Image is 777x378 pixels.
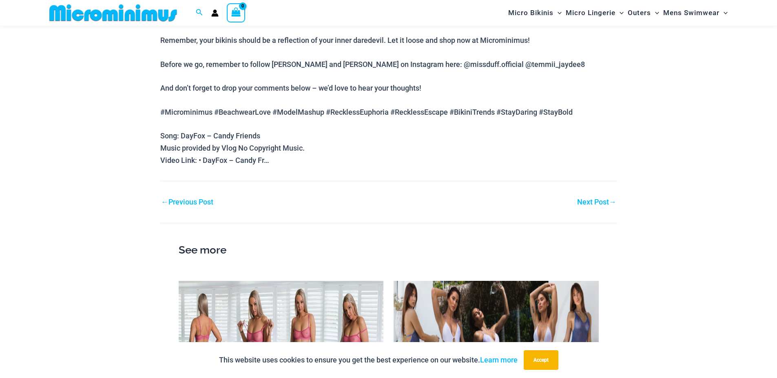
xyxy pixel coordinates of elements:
[524,350,558,370] button: Accept
[553,2,562,23] span: Menu Toggle
[160,130,617,166] p: Song: DayFox – Candy Friends Music provided by Vlog No Copyright Music. Video Link: • DayFox – Ca...
[564,2,626,23] a: Micro LingerieMenu ToggleMenu Toggle
[628,2,651,23] span: Outers
[505,1,731,24] nav: Site Navigation
[46,4,180,22] img: MM SHOP LOGO FLAT
[211,9,219,17] a: Account icon link
[661,2,730,23] a: Mens SwimwearMenu ToggleMenu Toggle
[196,8,203,18] a: Search icon link
[508,2,553,23] span: Micro Bikinis
[480,356,518,364] a: Learn more
[160,34,617,47] p: Remember, your bikinis should be a reflection of your inner daredevil. Let it loose and shop now ...
[577,198,616,206] a: Next Post→
[227,3,246,22] a: View Shopping Cart, empty
[506,2,564,23] a: Micro BikinisMenu ToggleMenu Toggle
[160,58,617,71] p: Before we go, remember to follow [PERSON_NAME] and [PERSON_NAME] on Instagram here: @missduff.off...
[160,106,617,118] p: #Microminimus #BeachwearLove #ModelMashup #RecklessEuphoria #RecklessEscape #BikiniTrends #StayDa...
[615,2,624,23] span: Menu Toggle
[160,82,617,94] p: And don’t forget to drop your comments below – we’d love to hear your thoughts!
[161,198,213,206] a: ←Previous Post
[160,181,617,208] nav: Post navigation
[609,198,616,206] span: →
[626,2,661,23] a: OutersMenu ToggleMenu Toggle
[566,2,615,23] span: Micro Lingerie
[719,2,728,23] span: Menu Toggle
[651,2,659,23] span: Menu Toggle
[663,2,719,23] span: Mens Swimwear
[219,354,518,366] p: This website uses cookies to ensure you get the best experience on our website.
[179,242,599,259] h2: See more
[161,198,168,206] span: ←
